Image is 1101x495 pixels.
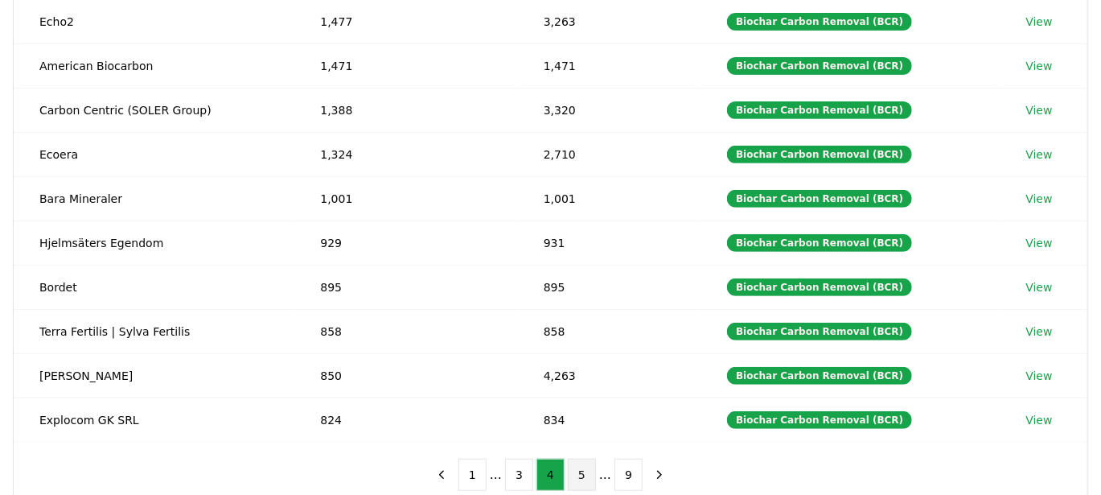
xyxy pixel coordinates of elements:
td: 1,388 [294,88,517,132]
td: 1,001 [294,176,517,221]
a: View [1026,279,1053,295]
td: 931 [518,221,701,265]
li: ... [599,465,611,485]
button: 5 [568,459,596,491]
div: Biochar Carbon Removal (BCR) [727,190,912,208]
a: View [1026,235,1053,251]
div: Biochar Carbon Removal (BCR) [727,13,912,31]
a: View [1026,368,1053,384]
td: 1,001 [518,176,701,221]
td: 929 [294,221,517,265]
div: Biochar Carbon Removal (BCR) [727,411,912,429]
a: View [1026,102,1053,118]
div: Biochar Carbon Removal (BCR) [727,57,912,75]
td: [PERSON_NAME] [14,353,294,398]
li: ... [490,465,502,485]
div: Biochar Carbon Removal (BCR) [727,278,912,296]
td: 4,263 [518,353,701,398]
a: View [1026,58,1053,74]
td: Hjelmsäters Egendom [14,221,294,265]
td: 2,710 [518,132,701,176]
td: 1,471 [294,43,517,88]
button: 3 [505,459,533,491]
td: 824 [294,398,517,442]
button: 4 [536,459,565,491]
td: 895 [518,265,701,309]
a: View [1026,191,1053,207]
td: Bordet [14,265,294,309]
a: View [1026,146,1053,163]
td: Explocom GK SRL [14,398,294,442]
td: Carbon Centric (SOLER Group) [14,88,294,132]
td: 895 [294,265,517,309]
div: Biochar Carbon Removal (BCR) [727,367,912,385]
button: 1 [458,459,487,491]
div: Biochar Carbon Removal (BCR) [727,146,912,163]
td: American Biocarbon [14,43,294,88]
td: Terra Fertilis | Sylva Fertilis [14,309,294,353]
td: 834 [518,398,701,442]
div: Biochar Carbon Removal (BCR) [727,323,912,340]
td: 1,324 [294,132,517,176]
td: 1,471 [518,43,701,88]
a: View [1026,324,1053,340]
td: Bara Mineraler [14,176,294,221]
button: previous page [428,459,455,491]
td: 858 [518,309,701,353]
a: View [1026,14,1053,30]
button: 9 [614,459,643,491]
td: Ecoera [14,132,294,176]
td: 858 [294,309,517,353]
td: 850 [294,353,517,398]
td: 3,320 [518,88,701,132]
div: Biochar Carbon Removal (BCR) [727,234,912,252]
button: next page [646,459,673,491]
a: View [1026,412,1053,428]
div: Biochar Carbon Removal (BCR) [727,101,912,119]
